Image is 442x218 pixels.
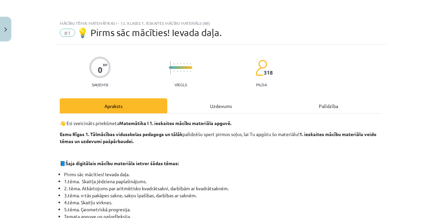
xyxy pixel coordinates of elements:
[60,131,183,137] b: Esmu Rīgas 1. Tālmācības vidusskolas pedagogs un tālāk
[89,82,111,87] p: Saņemsi
[170,61,171,74] img: icon-long-line-d9ea69661e0d244f92f715978eff75569469978d946b2353a9bb055b3ed8787d.svg
[177,71,178,72] img: icon-short-line-57e1e144782c952c97e751825c79c345078a6d821885a25fce030b3d8c18986b.svg
[60,120,382,127] p: 👋 Esi sveicināts priekšmeta
[119,120,231,126] b: Matemātika I 1. ieskaites mācību materiāla apguvē.
[190,63,191,65] img: icon-short-line-57e1e144782c952c97e751825c79c345078a6d821885a25fce030b3d8c18986b.svg
[65,160,179,166] strong: Šaja digitālais mācību materiāls ietver šādas tēmas:
[60,21,382,25] div: Mācību tēma: Matemātikas i - 12. klases 1. ieskaites mācību materiāls (ab)
[64,199,382,206] li: 4.tēma. Skaitļu virknes.
[64,192,382,199] li: 3.tēma. n-tās pakāpes sakne, sakņu īpašības, darbības ar saknēm.
[60,131,382,145] p: palīdzēšu spert pirmos soļus, lai Tu apgūtu šo materiālu!
[98,65,102,75] div: 0
[60,29,75,37] span: #1
[264,70,273,76] span: 318
[190,71,191,72] img: icon-short-line-57e1e144782c952c97e751825c79c345078a6d821885a25fce030b3d8c18986b.svg
[103,63,107,67] span: XP
[64,171,382,178] li: Pirms sāc mācīties! Ievada daļa.
[177,63,178,65] img: icon-short-line-57e1e144782c952c97e751825c79c345078a6d821885a25fce030b3d8c18986b.svg
[275,98,382,113] div: Palīdzība
[180,63,181,65] img: icon-short-line-57e1e144782c952c97e751825c79c345078a6d821885a25fce030b3d8c18986b.svg
[4,27,7,32] img: icon-close-lesson-0947bae3869378f0d4975bcd49f059093ad1ed9edebbc8119c70593378902aed.svg
[77,27,222,38] span: 💡 Pirms sāc mācīties! Ievada daļa.
[180,71,181,72] img: icon-short-line-57e1e144782c952c97e751825c79c345078a6d821885a25fce030b3d8c18986b.svg
[64,178,382,185] li: 1.tēma. Skaitļa jēdziena paplašinājums.
[64,185,382,192] li: 2. tēma. Atkārtojums par aritmētisko kvadrātsakni, darbībām ar kvadrātsaknēm.
[167,98,275,113] div: Uzdevums
[60,98,167,113] div: Apraksts
[60,160,382,167] p: 📘
[175,82,187,87] p: Viegls
[187,71,188,72] img: icon-short-line-57e1e144782c952c97e751825c79c345078a6d821885a25fce030b3d8c18986b.svg
[64,206,382,213] li: 5.tēma. Ģeometriskā progresija.
[187,63,188,65] img: icon-short-line-57e1e144782c952c97e751825c79c345078a6d821885a25fce030b3d8c18986b.svg
[255,60,267,76] img: students-c634bb4e5e11cddfef0936a35e636f08e4e9abd3cc4e673bd6f9a4125e45ecb1.svg
[256,82,267,87] p: pilda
